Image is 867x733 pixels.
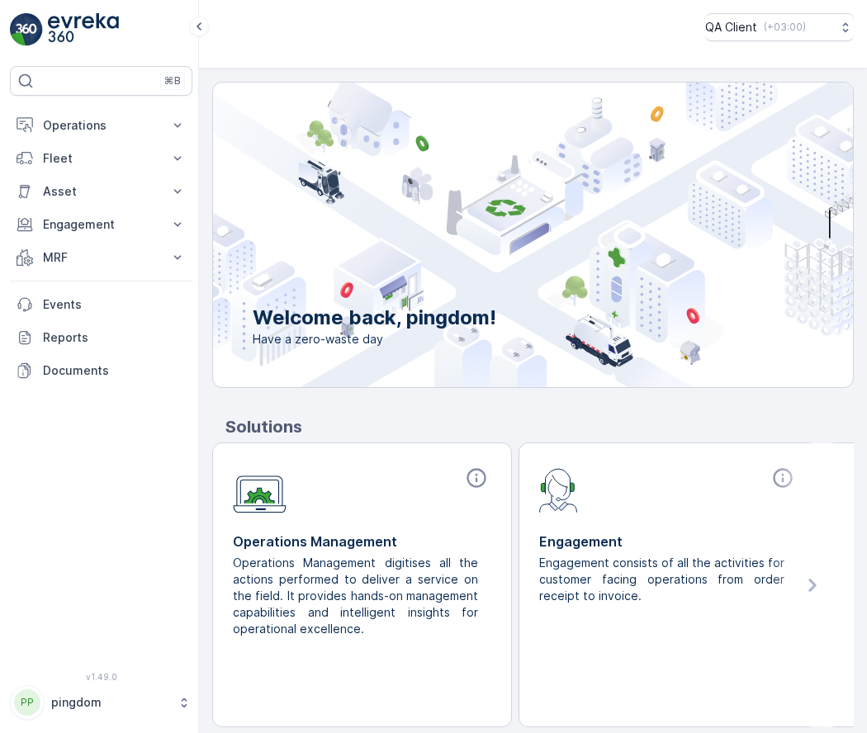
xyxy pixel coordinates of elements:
button: Fleet [10,142,192,175]
p: MRF [43,249,159,266]
p: Operations [43,117,159,134]
img: logo_light-DOdMpM7g.png [48,13,119,46]
button: MRF [10,241,192,274]
span: v 1.49.0 [10,672,192,682]
button: QA Client(+03:00) [705,13,854,41]
p: QA Client [705,19,757,35]
p: ⌘B [164,74,181,87]
img: module-icon [233,466,287,513]
img: logo [10,13,43,46]
p: pingdom [51,694,169,711]
a: Reports [10,321,192,354]
button: PPpingdom [10,685,192,720]
button: Operations [10,109,192,142]
p: Engagement consists of all the activities for customer facing operations from order receipt to in... [539,555,784,604]
p: Asset [43,183,159,200]
span: Have a zero-waste day [253,331,496,348]
p: Documents [43,362,186,379]
a: Events [10,288,192,321]
p: Engagement [539,532,798,551]
p: Operations Management [233,532,491,551]
button: Engagement [10,208,192,241]
p: Events [43,296,186,313]
img: module-icon [539,466,578,513]
p: Welcome back, pingdom! [253,305,496,331]
p: ( +03:00 ) [764,21,806,34]
p: Solutions [225,414,854,439]
a: Documents [10,354,192,387]
p: Reports [43,329,186,346]
button: Asset [10,175,192,208]
img: city illustration [139,83,853,387]
p: Fleet [43,150,159,167]
p: Operations Management digitises all the actions performed to deliver a service on the field. It p... [233,555,478,637]
p: Engagement [43,216,159,233]
div: PP [14,689,40,716]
